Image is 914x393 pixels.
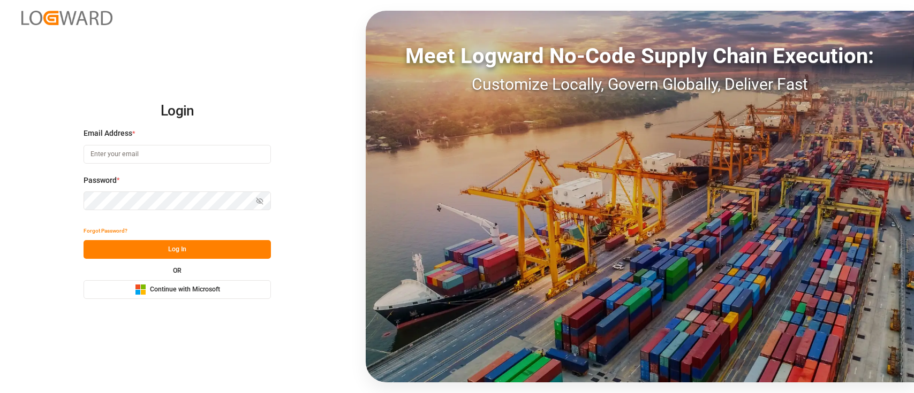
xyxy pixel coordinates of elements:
span: Continue with Microsoft [150,285,220,295]
h2: Login [84,94,271,128]
span: Email Address [84,128,132,139]
button: Continue with Microsoft [84,280,271,299]
input: Enter your email [84,145,271,164]
button: Forgot Password? [84,221,127,240]
span: Password [84,175,117,186]
img: Logward_new_orange.png [21,11,112,25]
div: Customize Locally, Govern Globally, Deliver Fast [366,72,914,96]
small: OR [173,267,182,274]
div: Meet Logward No-Code Supply Chain Execution: [366,40,914,72]
button: Log In [84,240,271,259]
